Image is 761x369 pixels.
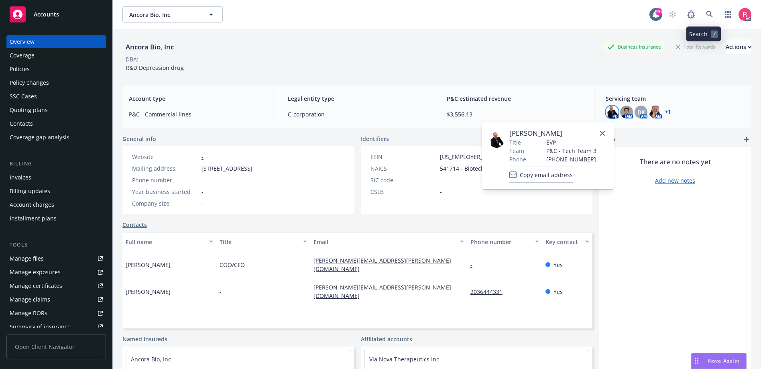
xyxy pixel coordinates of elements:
span: P&C - Commercial lines [129,110,268,118]
div: FEIN [370,153,437,161]
button: Key contact [542,232,592,251]
div: Tools [6,241,106,249]
div: Title [220,238,298,246]
div: Mailing address [132,164,198,173]
span: Nova Assist [708,357,740,364]
span: - [440,176,442,184]
a: Manage files [6,252,106,265]
span: [PERSON_NAME] [509,128,596,138]
a: Policies [6,63,106,75]
button: Phone number [467,232,542,251]
span: Legal entity type [288,94,427,103]
span: [PERSON_NAME] [126,261,171,269]
a: Installment plans [6,212,106,225]
span: [US_EMPLOYER_IDENTIFICATION_NUMBER] [440,153,555,161]
div: Company size [132,199,198,208]
div: Policy changes [10,76,49,89]
div: Manage certificates [10,279,62,292]
button: Full name [122,232,216,251]
span: Open Client Navigator [6,334,106,359]
a: Manage BORs [6,307,106,320]
div: Full name [126,238,204,246]
div: Drag to move [692,353,702,369]
a: 2036444331 [470,288,509,296]
div: Business Insurance [603,42,665,52]
div: DBA: - [126,55,140,63]
a: Affiliated accounts [361,335,412,343]
span: There are no notes yet [640,157,711,167]
a: Policy changes [6,76,106,89]
button: Nova Assist [691,353,747,369]
span: General info [122,135,156,143]
span: Account type [129,94,268,103]
div: Manage files [10,252,44,265]
a: Account charges [6,198,106,211]
span: Accounts [34,11,59,18]
a: Ancora Bio, Inc [131,355,171,363]
span: - [201,188,203,196]
button: Ancora Bio, Inc [122,6,223,22]
div: Invoices [10,171,31,184]
button: Title [216,232,310,251]
div: Summary of insurance [10,320,71,333]
span: [STREET_ADDRESS] [201,164,252,173]
div: CSLB [370,188,437,196]
span: Copy email address [520,171,573,179]
span: [PHONE_NUMBER] [546,155,596,163]
a: Named insureds [122,335,167,343]
a: Overview [6,35,106,48]
span: Identifiers [361,135,389,143]
a: - [201,153,203,161]
a: Quoting plans [6,104,106,116]
span: COO/CFO [220,261,245,269]
a: Manage claims [6,293,106,306]
span: - [201,199,203,208]
span: Yes [553,261,563,269]
span: - [440,188,442,196]
img: employee photo [488,132,505,148]
div: Ancora Bio, Inc [122,42,177,52]
a: Coverage gap analysis [6,131,106,144]
button: Actions [726,39,751,55]
span: Manage exposures [6,266,106,279]
div: Quoting plans [10,104,48,116]
div: Billing updates [10,185,50,198]
span: R&D Depression drug [126,64,184,71]
div: Coverage gap analysis [10,131,69,144]
a: Manage certificates [6,279,106,292]
a: Accounts [6,3,106,26]
a: Summary of insurance [6,320,106,333]
span: - [201,176,203,184]
div: Billing [6,160,106,168]
span: DK [637,108,645,116]
a: Via Nova Therapeutics Inc [369,355,439,363]
a: [PERSON_NAME][EMAIL_ADDRESS][PERSON_NAME][DOMAIN_NAME] [313,257,451,273]
div: Phone number [470,238,530,246]
a: Contacts [6,117,106,130]
button: Copy email address [509,167,573,183]
a: Coverage [6,49,106,62]
span: Yes [553,287,563,296]
a: Search [702,6,718,22]
div: Year business started [132,188,198,196]
span: [PERSON_NAME] [126,287,171,296]
div: Contacts [10,117,33,130]
a: close [598,128,607,138]
div: Manage exposures [10,266,61,279]
span: Servicing team [606,94,745,103]
a: Start snowing [665,6,681,22]
div: Account charges [10,198,54,211]
a: SSC Cases [6,90,106,103]
div: Coverage [10,49,35,62]
span: P&C - Tech Team 3 [546,147,596,155]
a: Report a Bug [683,6,699,22]
span: Phone [509,155,526,163]
img: photo [606,106,619,118]
div: Installment plans [10,212,57,225]
a: Invoices [6,171,106,184]
div: Policies [10,63,30,75]
button: Email [310,232,467,251]
div: Manage claims [10,293,50,306]
a: Add new notes [655,176,695,185]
